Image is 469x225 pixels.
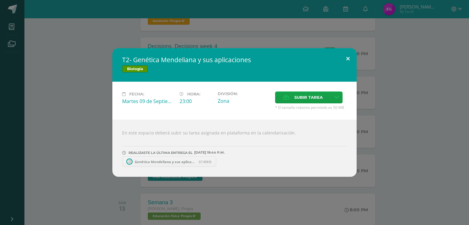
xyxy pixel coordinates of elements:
[187,92,200,96] span: Hora:
[218,91,270,96] label: División:
[112,120,357,177] div: En este espacio deberá subir su tarea asignada en plataforma en la calendarización.
[122,98,175,105] div: Martes 09 de Septiembre
[132,159,199,164] span: Genética Mendeliana y sus aplicaciones.pdf
[180,98,213,105] div: 23:00
[129,92,144,96] span: Fecha:
[122,156,216,167] a: Genética Mendeliana y sus aplicaciones.pdf 67.80KB
[294,92,323,103] span: Subir tarea
[218,98,270,104] div: Zona
[199,159,211,164] span: 67.80KB
[122,65,148,73] span: Biología
[122,55,347,64] h2: T2- Genética Mendeliana y sus aplicaciones
[275,105,347,110] span: * El tamaño máximo permitido es 50 MB
[129,151,193,155] span: REALIZASTE LA ÚLTIMA ENTREGA EL
[339,48,357,69] button: Close (Esc)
